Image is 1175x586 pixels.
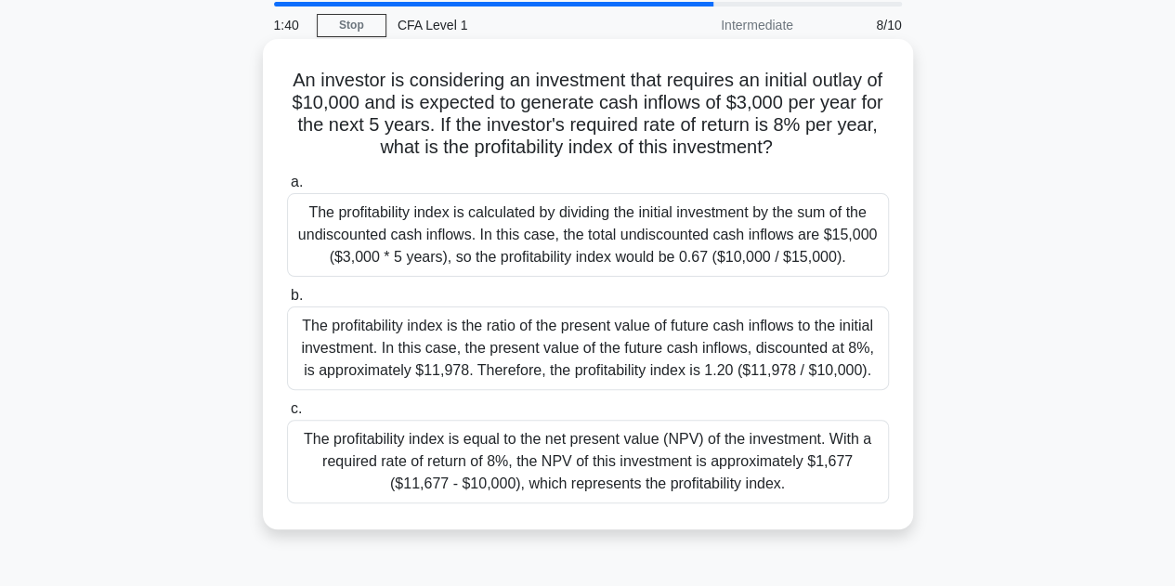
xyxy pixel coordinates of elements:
[386,7,642,44] div: CFA Level 1
[287,420,889,503] div: The profitability index is equal to the net present value (NPV) of the investment. With a require...
[291,174,303,189] span: a.
[642,7,804,44] div: Intermediate
[291,400,302,416] span: c.
[317,14,386,37] a: Stop
[291,287,303,303] span: b.
[287,306,889,390] div: The profitability index is the ratio of the present value of future cash inflows to the initial i...
[263,7,317,44] div: 1:40
[285,69,891,160] h5: An investor is considering an investment that requires an initial outlay of $10,000 and is expect...
[287,193,889,277] div: The profitability index is calculated by dividing the initial investment by the sum of the undisc...
[804,7,913,44] div: 8/10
